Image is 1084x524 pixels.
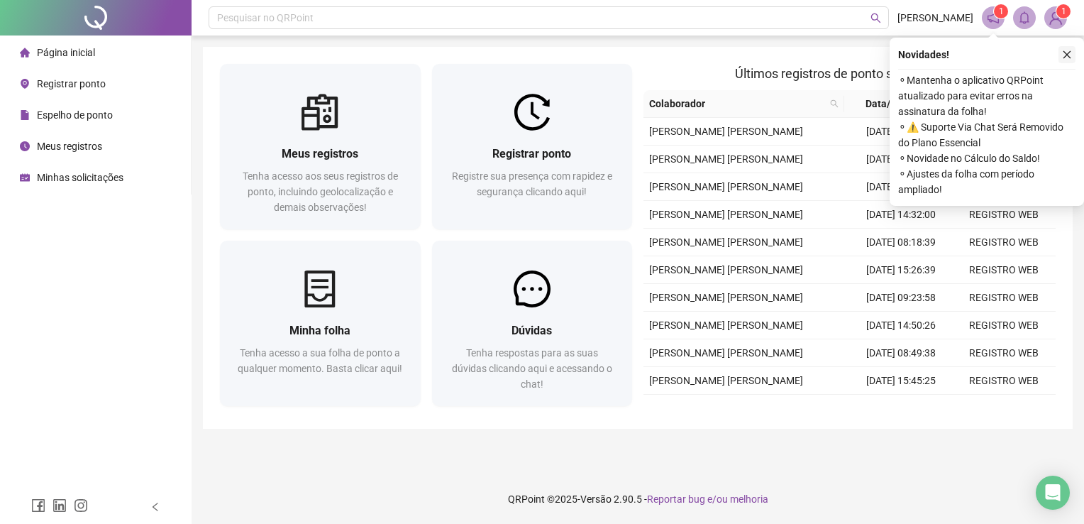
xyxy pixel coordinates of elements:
span: [PERSON_NAME] [PERSON_NAME] [649,126,803,137]
span: ⚬ ⚠️ Suporte Via Chat Será Removido do Plano Essencial [898,119,1075,151]
span: Tenha acesso aos seus registros de ponto, incluindo geolocalização e demais observações! [243,170,398,213]
span: Minhas solicitações [37,172,123,183]
td: [DATE] 08:24:39 [850,173,953,201]
span: Registrar ponto [37,78,106,89]
span: environment [20,79,30,89]
td: [DATE] 14:32:00 [850,201,953,229]
span: schedule [20,173,30,182]
span: ⚬ Mantenha o aplicativo QRPoint atualizado para evitar erros na assinatura da folha! [898,72,1075,119]
span: home [20,48,30,58]
span: search [830,99,839,108]
sup: Atualize o seu contato no menu Meus Dados [1056,4,1071,18]
span: Meus registros [37,141,102,152]
span: Últimos registros de ponto sincronizados [735,66,964,81]
span: facebook [31,498,45,513]
td: [DATE] 15:45:25 [850,367,953,395]
span: [PERSON_NAME] [PERSON_NAME] [649,320,803,331]
td: [DATE] 09:44:04 [850,395,953,422]
span: [PERSON_NAME] [897,10,973,26]
span: Meus registros [282,147,358,160]
span: [PERSON_NAME] [PERSON_NAME] [649,181,803,192]
span: [PERSON_NAME] [PERSON_NAME] [649,153,803,165]
span: linkedin [52,498,67,513]
td: REGISTRO WEB [953,201,1056,229]
sup: 1 [994,4,1008,18]
td: REGISTRO WEB [953,229,1056,256]
span: Registre sua presença com rapidez e segurança clicando aqui! [452,170,612,197]
td: REGISTRO WEB [953,284,1056,312]
td: [DATE] 08:18:39 [850,229,953,256]
span: close [1062,50,1072,60]
span: [PERSON_NAME] [PERSON_NAME] [649,375,803,386]
span: [PERSON_NAME] [PERSON_NAME] [649,236,803,248]
span: Novidades ! [898,47,949,62]
a: Registrar pontoRegistre sua presença com rapidez e segurança clicando aqui! [432,64,633,229]
td: [DATE] 14:28:33 [850,146,953,173]
span: Página inicial [37,47,95,58]
span: [PERSON_NAME] [PERSON_NAME] [649,292,803,303]
td: REGISTRO WEB [953,395,1056,422]
span: Reportar bug e/ou melhoria [647,493,768,505]
span: Tenha acesso a sua folha de ponto a qualquer momento. Basta clicar aqui! [238,347,402,374]
td: [DATE] 15:26:39 [850,256,953,284]
td: [DATE] 08:49:38 [850,339,953,367]
div: Open Intercom Messenger [1036,476,1070,510]
img: 89177 [1045,7,1066,28]
th: Data/Hora [844,90,944,118]
span: 1 [999,6,1004,16]
span: clock-circle [20,141,30,151]
a: DúvidasTenha respostas para as suas dúvidas clicando aqui e acessando o chat! [432,241,633,406]
span: ⚬ Ajustes da folha com período ampliado! [898,166,1075,197]
span: Espelho de ponto [37,109,113,121]
td: REGISTRO WEB [953,256,1056,284]
span: Colaborador [649,96,824,111]
span: instagram [74,498,88,513]
td: REGISTRO WEB [953,367,1056,395]
span: [PERSON_NAME] [PERSON_NAME] [649,209,803,220]
td: [DATE] 14:50:26 [850,312,953,339]
span: Dúvidas [511,324,552,337]
a: Meus registrosTenha acesso aos seus registros de ponto, incluindo geolocalização e demais observa... [220,64,421,229]
span: search [827,93,841,114]
a: Minha folhaTenha acesso a sua folha de ponto a qualquer momento. Basta clicar aqui! [220,241,421,406]
span: [PERSON_NAME] [PERSON_NAME] [649,347,803,359]
span: search [870,13,881,23]
span: ⚬ Novidade no Cálculo do Saldo! [898,151,1075,166]
span: bell [1018,11,1031,24]
td: REGISTRO WEB [953,312,1056,339]
span: Data/Hora [850,96,927,111]
span: notification [987,11,1000,24]
span: [PERSON_NAME] [PERSON_NAME] [649,264,803,275]
footer: QRPoint © 2025 - 2.90.5 - [192,474,1084,524]
span: file [20,110,30,120]
td: [DATE] 09:23:58 [850,284,953,312]
span: Minha folha [289,324,350,337]
span: left [150,502,160,512]
td: [DATE] 08:19:04 [850,118,953,146]
span: Registrar ponto [492,147,571,160]
span: Tenha respostas para as suas dúvidas clicando aqui e acessando o chat! [452,347,612,390]
span: Versão [580,493,612,505]
td: REGISTRO WEB [953,339,1056,367]
span: 1 [1061,6,1066,16]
